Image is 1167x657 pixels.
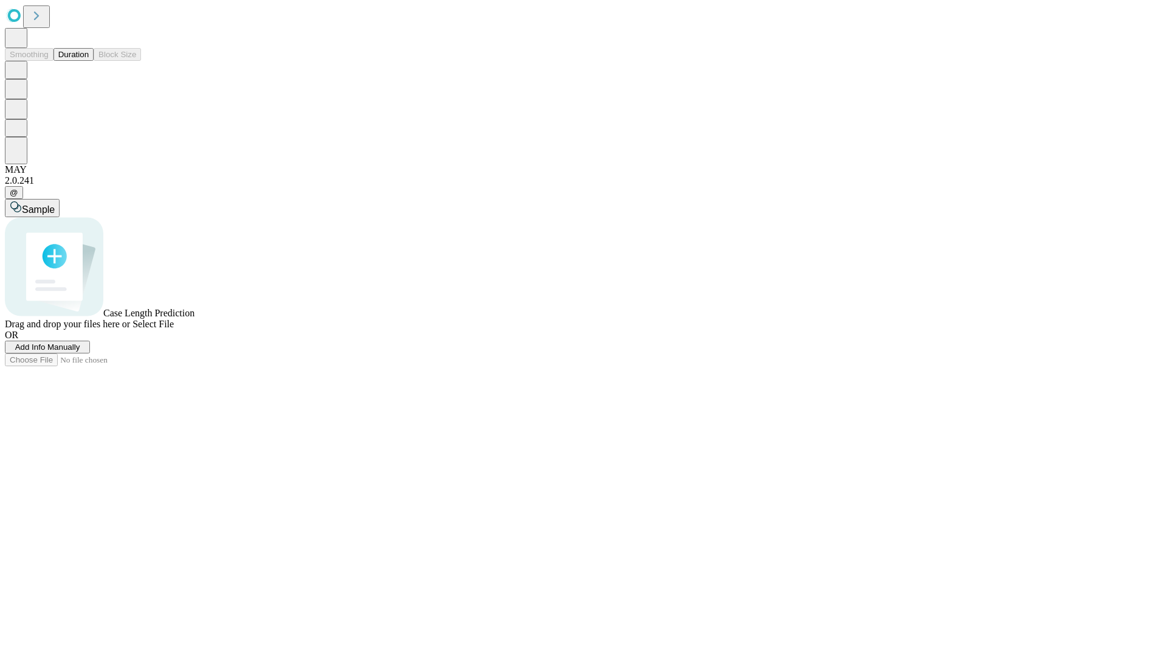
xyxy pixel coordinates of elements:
[5,330,18,340] span: OR
[133,319,174,329] span: Select File
[5,319,130,329] span: Drag and drop your files here or
[5,186,23,199] button: @
[10,188,18,197] span: @
[5,199,60,217] button: Sample
[22,204,55,215] span: Sample
[5,164,1162,175] div: MAY
[5,48,53,61] button: Smoothing
[15,342,80,352] span: Add Info Manually
[94,48,141,61] button: Block Size
[103,308,194,318] span: Case Length Prediction
[53,48,94,61] button: Duration
[5,341,90,353] button: Add Info Manually
[5,175,1162,186] div: 2.0.241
